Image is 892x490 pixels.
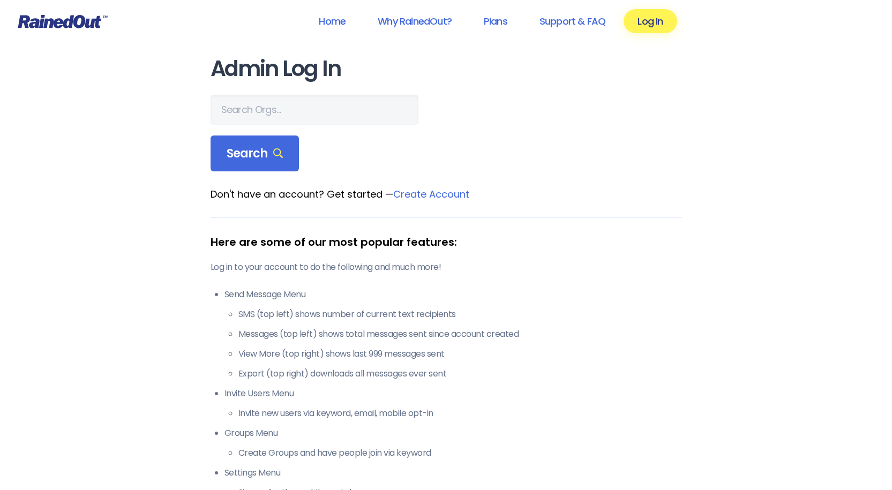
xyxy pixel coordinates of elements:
[211,234,682,250] div: Here are some of our most popular features:
[364,9,466,33] a: Why RainedOut?
[526,9,619,33] a: Support & FAQ
[211,261,682,274] p: Log in to your account to do the following and much more!
[238,367,682,380] li: Export (top right) downloads all messages ever sent
[211,95,418,125] input: Search Orgs…
[211,135,299,172] div: Search
[224,387,682,420] li: Invite Users Menu
[624,9,677,33] a: Log In
[238,328,682,341] li: Messages (top left) shows total messages sent since account created
[238,308,682,321] li: SMS (top left) shows number of current text recipients
[227,146,283,161] span: Search
[238,348,682,360] li: View More (top right) shows last 999 messages sent
[238,407,682,420] li: Invite new users via keyword, email, mobile opt-in
[224,427,682,459] li: Groups Menu
[470,9,521,33] a: Plans
[393,187,469,201] a: Create Account
[224,288,682,380] li: Send Message Menu
[305,9,359,33] a: Home
[238,447,682,459] li: Create Groups and have people join via keyword
[211,57,682,81] h1: Admin Log In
